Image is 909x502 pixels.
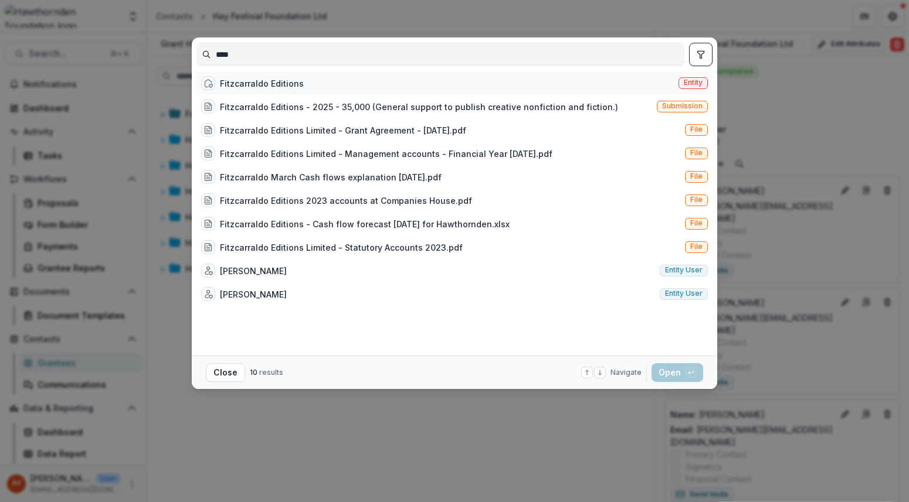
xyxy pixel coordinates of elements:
span: results [259,368,283,377]
span: File [690,172,703,180]
span: File [690,196,703,204]
div: [PERSON_NAME] [220,288,287,300]
div: Fitzcarraldo Editions Limited - Statutory Accounts 2023.pdf [220,241,463,254]
div: Fitzcarraldo Editions - 2025 - 35,000 (General support to publish creative nonfiction and fiction.) [220,101,618,113]
span: File [690,149,703,157]
div: Fitzcarraldo Editions - Cash flow forecast [DATE] for Hawthornden.xlsx [220,218,510,230]
span: File [690,219,703,227]
div: [PERSON_NAME] [220,265,287,277]
span: 10 [250,368,257,377]
button: Open [652,363,703,382]
button: toggle filters [689,43,713,66]
button: Close [206,363,245,382]
div: Fitzcarraldo Editions 2023 accounts at Companies House.pdf [220,194,472,207]
span: Entity user [665,289,703,298]
span: Navigate [610,367,642,378]
div: Fitzcarraldo Editions Limited - Grant Agreement - [DATE].pdf [220,124,466,136]
span: File [690,243,703,251]
span: Entity [684,78,703,87]
span: File [690,125,703,134]
span: Entity user [665,266,703,274]
div: Fitzcarraldo March Cash flows explanation [DATE].pdf [220,171,442,183]
div: Fitzcarraldo Editions [220,77,304,90]
div: Fitzcarraldo Editions Limited - Management accounts - Financial Year [DATE].pdf [220,148,552,160]
span: Submission [662,102,703,110]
